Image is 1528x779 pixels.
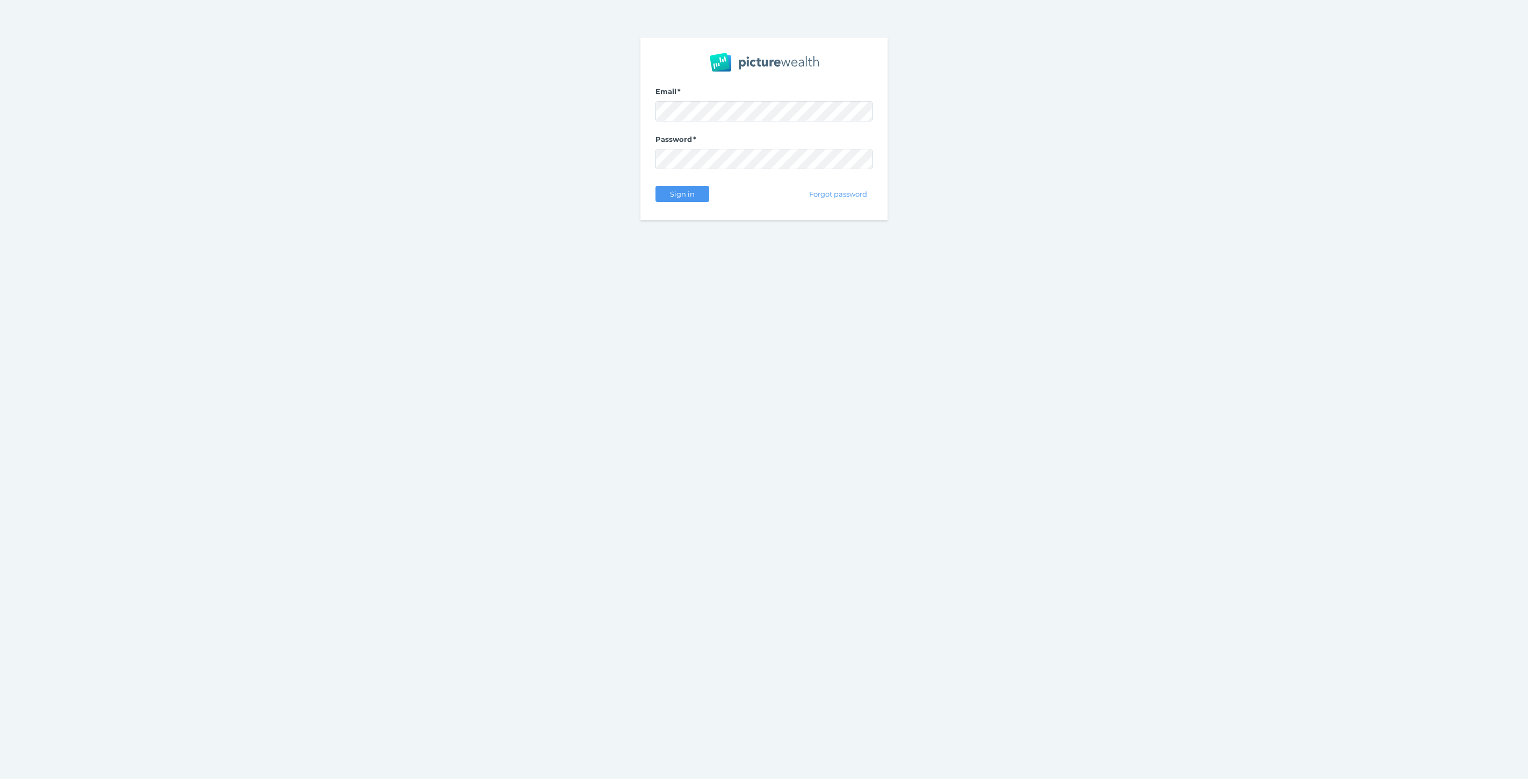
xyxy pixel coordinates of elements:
[655,87,873,101] label: Email
[804,186,873,202] button: Forgot password
[805,190,872,198] span: Forgot password
[665,190,699,198] span: Sign in
[655,135,873,149] label: Password
[710,53,819,72] img: PW
[655,186,709,202] button: Sign in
